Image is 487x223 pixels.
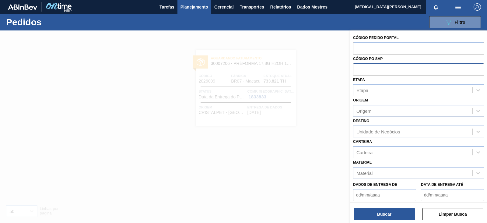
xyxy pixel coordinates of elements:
[356,150,373,155] font: Carteira
[474,3,481,11] img: Sair
[353,57,383,61] font: Código PO SAP
[353,98,368,102] font: Origem
[297,5,328,9] font: Dados Mestres
[353,140,372,144] font: Carteira
[214,5,234,9] font: Gerencial
[421,189,484,201] input: dd/mm/aaaa
[356,170,373,175] font: Material
[180,5,208,9] font: Planejamento
[421,182,463,187] font: Data de Entrega até
[159,5,174,9] font: Tarefas
[356,88,368,93] font: Etapa
[454,3,461,11] img: ações do usuário
[356,129,400,134] font: Unidade de Negócios
[353,189,416,201] input: dd/mm/aaaa
[353,160,372,165] font: Material
[455,20,465,25] font: Filtro
[353,119,369,123] font: Destino
[270,5,291,9] font: Relatórios
[6,17,42,27] font: Pedidos
[240,5,264,9] font: Transportes
[356,108,371,114] font: Origem
[426,3,446,11] button: Notificações
[353,36,399,40] font: Código Pedido Portal
[353,78,365,82] font: Etapa
[429,16,481,28] button: Filtro
[355,5,421,9] font: [MEDICAL_DATA][PERSON_NAME]
[8,4,37,10] img: TNhmsLtSVTkK8tSr43FrP2fwEKptu5GPRR3wAAAABJRU5ErkJggg==
[353,182,397,187] font: Dados de Entrega de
